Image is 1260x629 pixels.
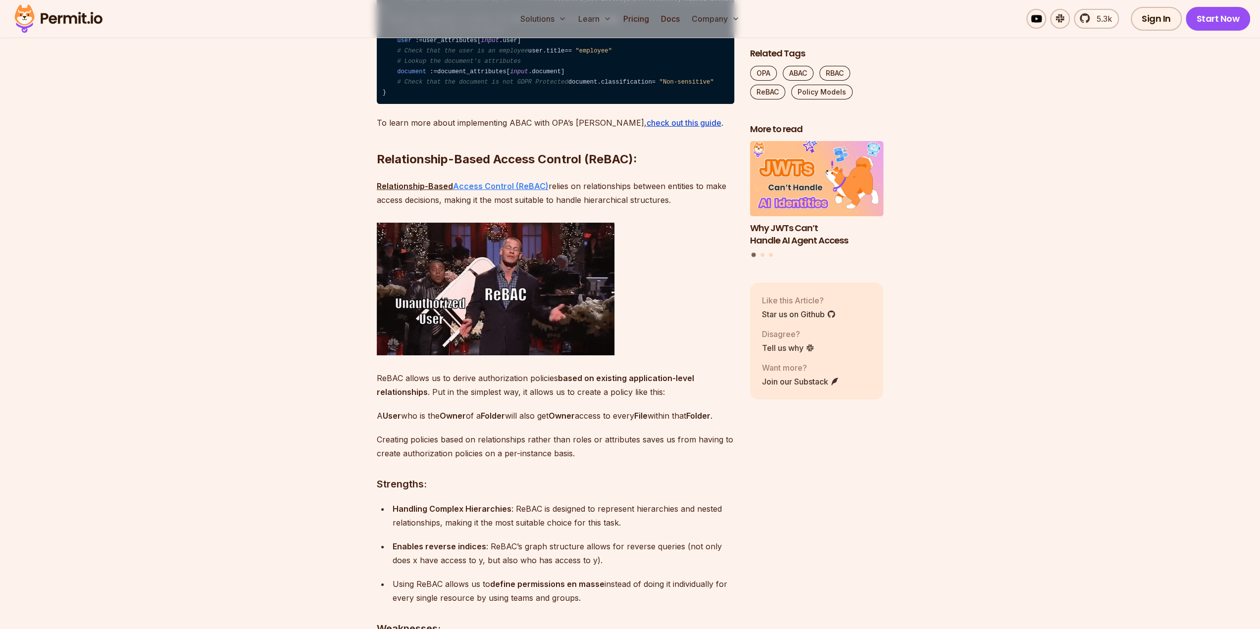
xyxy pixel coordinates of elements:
p: Want more? [762,362,839,374]
a: Tell us why [762,342,814,354]
span: ] [561,68,564,75]
a: Pricing [619,9,653,29]
a: Why JWTs Can’t Handle AI Agent AccessWhy JWTs Can’t Handle AI Agent Access [750,142,884,247]
span: document [397,68,426,75]
button: Company [688,9,744,29]
span: [ [477,37,481,44]
a: RBAC [819,66,850,81]
a: Docs [657,9,684,29]
span: "employee" [575,48,612,54]
button: Go to slide 2 [760,253,764,257]
button: Go to slide 1 [752,253,756,257]
span: : [430,68,433,75]
strong: Folder [481,411,505,421]
span: # Check that the user is an employee [397,48,528,54]
strong: Owner [440,411,466,421]
a: Join our Substack [762,376,839,387]
a: Star us on Github [762,308,836,320]
p: ReBAC allows us to derive authorization policies . Put in the simplest way, it allows us to creat... [377,371,734,399]
span: ] [517,37,521,44]
h3: Strengths: [377,476,734,492]
a: ABAC [783,66,813,81]
a: Start Now [1186,7,1251,31]
div: : ReBAC is designed to represent hierarchies and nested relationships, making it the most suitabl... [393,502,734,530]
button: Go to slide 3 [769,253,773,257]
a: 5.3k [1074,9,1119,29]
strong: based on existing application-level relationships [377,373,694,397]
h2: Relationship-Based Access Control (ReBAC): [377,112,734,167]
div: : ReBAC’s graph structure allows for reverse queries (not only does x have access to y, but also ... [393,539,734,567]
p: Creating policies based on relationships rather than roles or attributes saves us from having to ... [377,433,734,460]
a: Policy Models [791,85,853,99]
a: Access Control (ReBAC) [453,181,549,191]
img: ezgif-1-05a0af8567.gif [377,223,614,355]
span: user [397,37,411,44]
span: # Check that the document is not GDPR Protected [397,79,568,86]
h2: Related Tags [750,48,884,60]
span: = [434,68,437,75]
button: Solutions [516,9,570,29]
p: Like this Article? [762,294,836,306]
strong: Folder [686,411,710,421]
img: Why JWTs Can’t Handle AI Agent Access [750,142,884,217]
a: OPA [750,66,777,81]
span: input [481,37,499,44]
p: relies on relationships between entities to make access decisions, making it the most suitable to... [377,179,734,207]
strong: User [383,411,401,421]
span: 5.3k [1091,13,1112,25]
li: 1 of 3 [750,142,884,247]
a: Sign In [1131,7,1182,31]
p: Disagree? [762,328,814,340]
a: ReBAC [750,85,785,99]
span: [ [506,68,510,75]
a: check out this guide [647,118,721,128]
strong: Handling Complex Hierarchies [393,504,511,514]
span: = [568,48,572,54]
div: Using ReBAC allows us to instead of doing it individually for every single resource by using team... [393,577,734,605]
h3: Why JWTs Can’t Handle AI Agent Access [750,222,884,247]
span: : [415,37,419,44]
strong: Enables reverse indices [393,541,486,551]
span: = [564,48,568,54]
strong: File [634,411,648,421]
p: To learn more about implementing ABAC with OPA’s [PERSON_NAME], . [377,116,734,130]
strong: Owner [549,411,575,421]
span: # Lookup the document's attributes [397,58,521,65]
span: = [652,79,655,86]
span: } [383,89,386,96]
button: Learn [574,9,615,29]
p: A who is the of a will also get access to every within that . [377,409,734,423]
span: input [510,68,528,75]
span: "Non-sensitive" [659,79,713,86]
img: Permit logo [10,2,107,36]
strong: define permissions en masse [490,579,605,589]
h2: More to read [750,123,884,136]
strong: Relationship-Based [377,181,453,191]
div: Posts [750,142,884,259]
span: = [419,37,422,44]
